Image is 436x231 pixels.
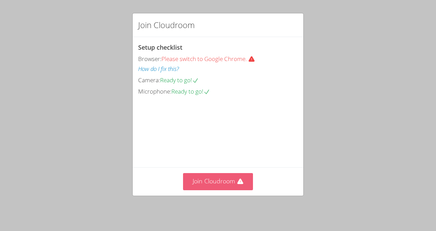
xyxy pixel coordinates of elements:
button: Join Cloudroom [183,173,253,190]
button: How do I fix this? [138,64,179,74]
span: Setup checklist [138,43,182,51]
h2: Join Cloudroom [138,19,195,31]
span: Ready to go! [160,76,199,84]
span: Microphone: [138,87,171,95]
span: Browser: [138,55,161,63]
span: Please switch to Google Chrome. [161,55,258,63]
span: Camera: [138,76,160,84]
span: Ready to go! [171,87,210,95]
